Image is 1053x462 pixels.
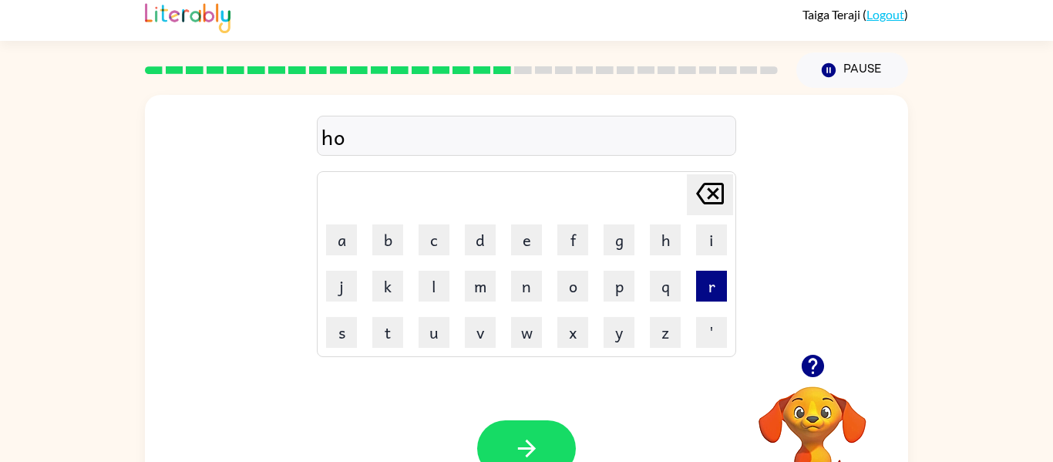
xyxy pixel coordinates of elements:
[650,317,681,348] button: z
[465,224,496,255] button: d
[372,317,403,348] button: t
[465,317,496,348] button: v
[604,317,634,348] button: y
[866,7,904,22] a: Logout
[650,224,681,255] button: h
[372,271,403,302] button: k
[696,317,727,348] button: '
[604,271,634,302] button: p
[696,271,727,302] button: r
[557,271,588,302] button: o
[511,224,542,255] button: e
[372,224,403,255] button: b
[511,317,542,348] button: w
[604,224,634,255] button: g
[321,120,732,153] div: ho
[650,271,681,302] button: q
[419,271,449,302] button: l
[419,224,449,255] button: c
[326,317,357,348] button: s
[511,271,542,302] button: n
[796,52,908,88] button: Pause
[696,224,727,255] button: i
[465,271,496,302] button: m
[419,317,449,348] button: u
[326,271,357,302] button: j
[802,7,908,22] div: ( )
[326,224,357,255] button: a
[802,7,863,22] span: Taiga Teraji
[557,317,588,348] button: x
[557,224,588,255] button: f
